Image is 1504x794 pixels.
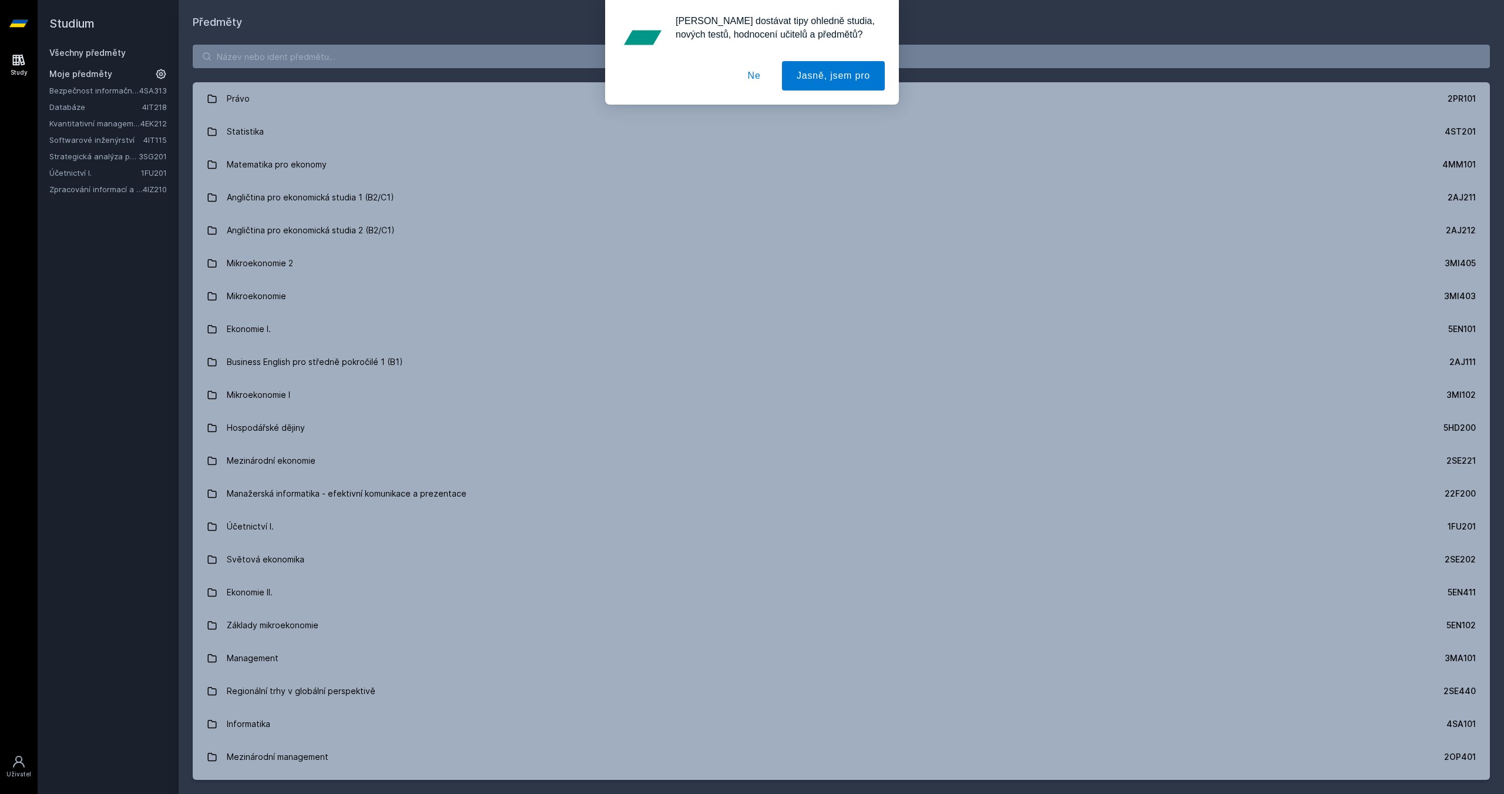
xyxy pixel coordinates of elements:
[193,247,1490,280] a: Mikroekonomie 2 3MI405
[193,313,1490,346] a: Ekonomie I. 5EN101
[1442,159,1476,170] div: 4MM101
[1445,652,1476,664] div: 3MA101
[49,150,139,162] a: Strategická analýza pro informatiky a statistiky
[49,101,142,113] a: Databáze
[1445,126,1476,138] div: 4ST201
[227,581,273,604] div: Ekonomie II.
[193,675,1490,708] a: Regionální trhy v globální perspektivě 2SE440
[2,749,35,785] a: Uživatel
[1446,389,1476,401] div: 3MI102
[227,350,403,374] div: Business English pro středně pokročilé 1 (B1)
[143,135,167,145] a: 4IT115
[227,252,293,275] div: Mikroekonomie 2
[193,411,1490,444] a: Hospodářské dějiny 5HD200
[193,642,1490,675] a: Management 3MA101
[193,576,1490,609] a: Ekonomie II. 5EN411
[1448,192,1476,203] div: 2AJ211
[1446,225,1476,236] div: 2AJ212
[227,284,286,308] div: Mikroekonomie
[193,543,1490,576] a: Světová ekonomika 2SE202
[1443,685,1476,697] div: 2SE440
[141,168,167,177] a: 1FU201
[193,115,1490,148] a: Statistika 4ST201
[1444,751,1476,763] div: 2OP401
[227,219,395,242] div: Angličtina pro ekonomická studia 2 (B2/C1)
[227,646,278,670] div: Management
[193,741,1490,773] a: Mezinárodní management 2OP401
[193,148,1490,181] a: Matematika pro ekonomy 4MM101
[227,153,327,176] div: Matematika pro ekonomy
[227,679,375,703] div: Regionální trhy v globální perspektivě
[49,183,143,195] a: Zpracování informací a znalostí
[1443,422,1476,434] div: 5HD200
[193,346,1490,378] a: Business English pro středně pokročilé 1 (B1) 2AJ111
[140,119,167,128] a: 4EK212
[227,120,264,143] div: Statistika
[782,61,885,91] button: Jasně, jsem pro
[619,14,666,61] img: notification icon
[666,14,885,41] div: [PERSON_NAME] dostávat tipy ohledně studia, nových testů, hodnocení učitelů a předmětů?
[227,745,328,769] div: Mezinárodní management
[193,280,1490,313] a: Mikroekonomie 3MI403
[227,416,305,440] div: Hospodářské dějiny
[193,708,1490,741] a: Informatika 4SA101
[1445,554,1476,565] div: 2SE202
[1449,356,1476,368] div: 2AJ111
[143,185,167,194] a: 4IZ210
[193,378,1490,411] a: Mikroekonomie I 3MI102
[49,118,140,129] a: Kvantitativní management
[227,515,274,538] div: Účetnictví I.
[49,134,143,146] a: Softwarové inženýrství
[227,712,270,736] div: Informatika
[1445,488,1476,500] div: 22F200
[227,186,394,209] div: Angličtina pro ekonomická studia 1 (B2/C1)
[1448,323,1476,335] div: 5EN101
[1446,619,1476,631] div: 5EN102
[142,102,167,112] a: 4IT218
[193,214,1490,247] a: Angličtina pro ekonomická studia 2 (B2/C1) 2AJ212
[1448,587,1476,598] div: 5EN411
[227,614,318,637] div: Základy mikroekonomie
[1445,257,1476,269] div: 3MI405
[1446,718,1476,730] div: 4SA101
[1448,521,1476,532] div: 1FU201
[193,609,1490,642] a: Základy mikroekonomie 5EN102
[227,449,315,473] div: Mezinárodní ekonomie
[193,477,1490,510] a: Manažerská informatika - efektivní komunikace a prezentace 22F200
[227,383,290,407] div: Mikroekonomie I
[1446,455,1476,467] div: 2SE221
[193,510,1490,543] a: Účetnictví I. 1FU201
[193,444,1490,477] a: Mezinárodní ekonomie 2SE221
[733,61,775,91] button: Ne
[193,181,1490,214] a: Angličtina pro ekonomická studia 1 (B2/C1) 2AJ211
[1444,290,1476,302] div: 3MI403
[6,770,31,779] div: Uživatel
[227,548,304,571] div: Světová ekonomika
[227,317,271,341] div: Ekonomie I.
[49,167,141,179] a: Účetnictví I.
[139,152,167,161] a: 3SG201
[227,482,466,505] div: Manažerská informatika - efektivní komunikace a prezentace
